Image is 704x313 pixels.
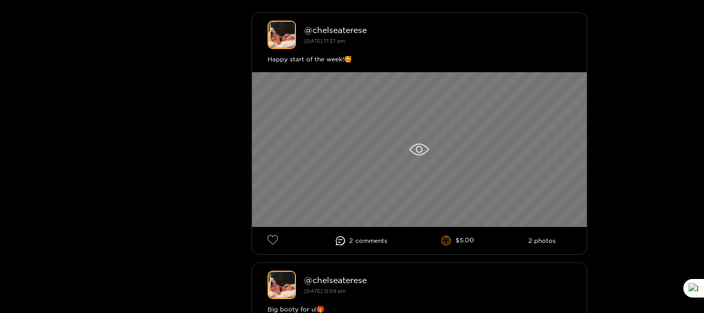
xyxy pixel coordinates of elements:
div: @ chelseaterese [304,275,571,285]
div: Happy start of the week!🥰 [268,54,571,64]
small: [DATE] 12:09 pm [304,288,346,294]
li: 2 [336,236,387,245]
img: chelseaterese [268,271,296,299]
li: 2 photos [528,237,556,244]
li: $5.00 [441,236,474,246]
span: comment s [355,237,387,244]
div: @ chelseaterese [304,25,571,35]
small: [DATE] 17:37 pm [304,38,345,44]
img: chelseaterese [268,21,296,49]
